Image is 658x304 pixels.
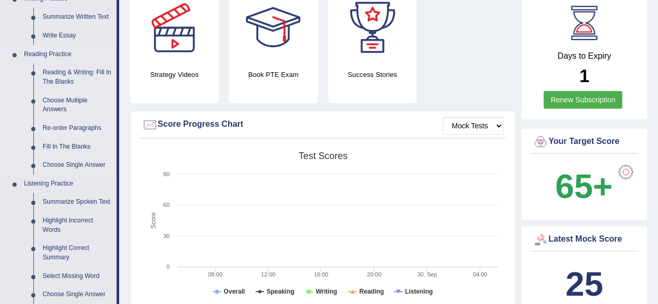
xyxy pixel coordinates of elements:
[38,138,117,156] a: Fill In The Blanks
[565,265,603,303] b: 25
[38,285,117,304] a: Choose Single Answer
[38,212,117,239] a: Highlight Incorrect Words
[38,119,117,138] a: Re-order Paragraphs
[19,45,117,64] a: Reading Practice
[533,134,636,150] div: Your Target Score
[150,212,157,229] tspan: Score
[38,156,117,175] a: Choose Single Answer
[261,271,276,277] text: 12:00
[38,91,117,119] a: Choose Multiple Answers
[533,51,636,61] h4: Days to Expiry
[19,175,117,193] a: Listening Practice
[266,288,294,295] tspan: Speaking
[142,117,504,133] div: Score Progress Chart
[38,27,117,45] a: Write Essay
[544,91,622,109] a: Renew Subscription
[299,151,347,161] tspan: Test scores
[38,193,117,212] a: Summarize Spoken Text
[38,63,117,91] a: Reading & Writing: Fill In The Blanks
[166,263,170,270] text: 0
[229,69,317,80] h4: Book PTE Exam
[163,202,170,208] text: 60
[208,271,223,277] text: 08:00
[163,233,170,239] text: 30
[367,271,381,277] text: 20:00
[163,171,170,177] text: 90
[579,65,589,86] b: 1
[555,167,612,205] b: 65+
[224,288,245,295] tspan: Overall
[38,8,117,27] a: Summarize Written Text
[417,271,437,277] tspan: 30. Sep
[38,267,117,286] a: Select Missing Word
[533,232,636,247] div: Latest Mock Score
[314,271,329,277] text: 16:00
[359,288,384,295] tspan: Reading
[130,69,218,80] h4: Strategy Videos
[316,288,337,295] tspan: Writing
[328,69,417,80] h4: Success Stories
[38,239,117,267] a: Highlight Correct Summary
[405,288,433,295] tspan: Listening
[473,271,487,277] text: 04:00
